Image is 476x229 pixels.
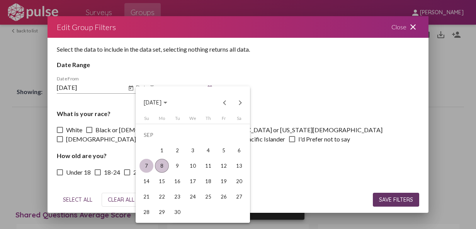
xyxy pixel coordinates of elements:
div: 17 [186,174,200,188]
div: 27 [232,190,246,204]
div: 2 [170,143,184,157]
td: September 14, 2025 [139,173,154,189]
div: 25 [201,190,215,204]
div: 26 [217,190,231,204]
div: 4 [201,143,215,157]
th: Thursday [201,116,216,124]
td: September 17, 2025 [185,173,201,189]
div: 18 [201,174,215,188]
td: September 8, 2025 [154,158,170,173]
th: Tuesday [170,116,185,124]
td: September 30, 2025 [170,204,185,220]
td: September 24, 2025 [185,189,201,204]
div: 10 [186,159,200,173]
td: September 6, 2025 [231,143,247,158]
div: 24 [186,190,200,204]
div: 1 [155,143,169,157]
td: September 13, 2025 [231,158,247,173]
div: 30 [170,205,184,219]
td: September 29, 2025 [154,204,170,220]
div: 3 [186,143,200,157]
div: 28 [139,205,153,219]
td: September 22, 2025 [154,189,170,204]
td: September 21, 2025 [139,189,154,204]
td: September 27, 2025 [231,189,247,204]
td: September 23, 2025 [170,189,185,204]
button: Choose month and year [138,95,173,110]
div: 16 [170,174,184,188]
td: September 18, 2025 [201,173,216,189]
th: Monday [154,116,170,124]
td: September 11, 2025 [201,158,216,173]
div: 20 [232,174,246,188]
td: September 5, 2025 [216,143,231,158]
td: September 4, 2025 [201,143,216,158]
div: 5 [217,143,231,157]
span: [DATE] [144,99,161,106]
td: September 20, 2025 [231,173,247,189]
div: 14 [139,174,153,188]
td: September 10, 2025 [185,158,201,173]
div: 7 [139,159,153,173]
th: Sunday [139,116,154,124]
div: 13 [232,159,246,173]
td: September 25, 2025 [201,189,216,204]
div: 19 [217,174,231,188]
td: SEP [139,127,247,143]
td: September 9, 2025 [170,158,185,173]
td: September 3, 2025 [185,143,201,158]
button: Next month [233,95,248,110]
div: 6 [232,143,246,157]
div: 9 [170,159,184,173]
td: September 15, 2025 [154,173,170,189]
td: September 12, 2025 [216,158,231,173]
div: 21 [139,190,153,204]
td: September 2, 2025 [170,143,185,158]
td: September 1, 2025 [154,143,170,158]
div: 23 [170,190,184,204]
div: 29 [155,205,169,219]
div: 15 [155,174,169,188]
td: September 7, 2025 [139,158,154,173]
td: September 16, 2025 [170,173,185,189]
div: 22 [155,190,169,204]
td: September 28, 2025 [139,204,154,220]
div: 11 [201,159,215,173]
th: Friday [216,116,231,124]
td: September 19, 2025 [216,173,231,189]
td: September 26, 2025 [216,189,231,204]
div: 8 [155,159,169,173]
div: 12 [217,159,231,173]
button: Previous month [217,95,233,110]
th: Saturday [231,116,247,124]
th: Wednesday [185,116,201,124]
